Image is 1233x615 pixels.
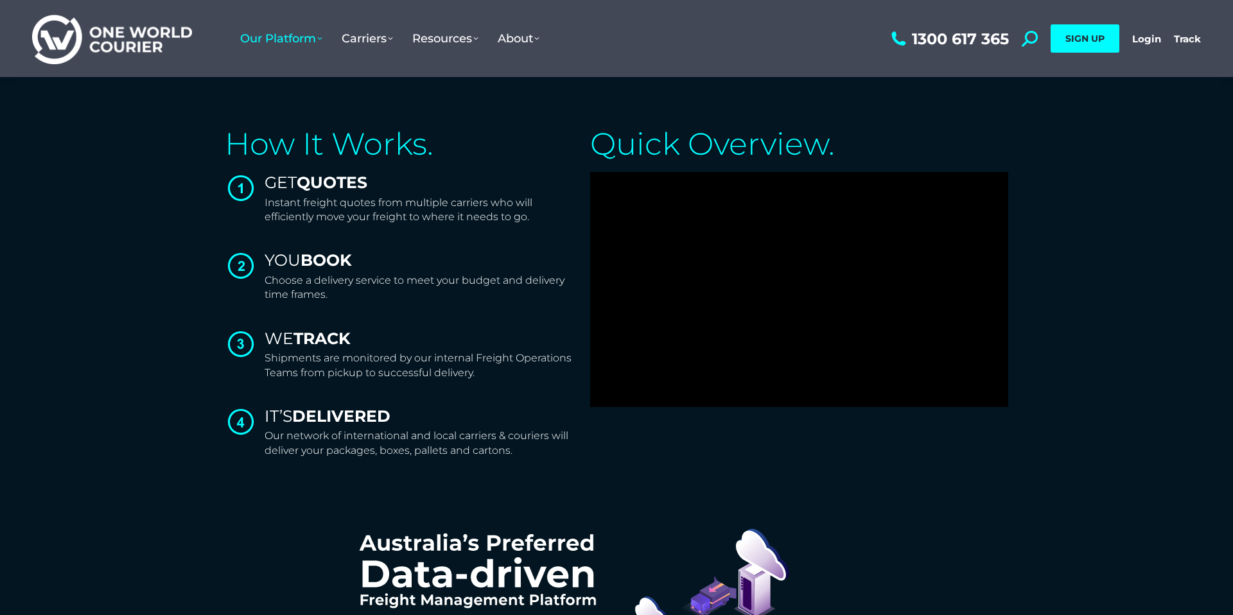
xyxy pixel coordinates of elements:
[498,31,539,46] span: About
[265,250,352,270] span: YOU
[1132,33,1161,45] a: Login
[342,31,393,46] span: Carriers
[265,329,351,348] span: WE
[231,19,332,58] a: Our Platform
[225,128,577,159] h2: How It Works.
[265,351,577,380] p: Shipments are monitored by our internal Freight Operations Teams from pickup to successful delivery.
[590,172,1008,407] iframe: YouTube video player
[265,173,367,192] span: GET
[292,406,390,426] strong: DELIVERED
[332,19,403,58] a: Carriers
[265,273,577,302] p: Choose a delivery service to meet your budget and delivery time frames.
[297,173,367,192] strong: QUOTES
[1065,33,1105,44] span: SIGN UP
[403,19,488,58] a: Resources
[265,406,390,426] span: IT’S
[32,13,192,65] img: One World Courier
[888,31,1009,47] a: 1300 617 365
[301,250,352,270] strong: BOOK
[1174,33,1201,45] a: Track
[265,429,577,458] p: Our network of international and local carriers & couriers will deliver your packages, boxes, pal...
[1051,24,1119,53] a: SIGN UP
[412,31,478,46] span: Resources
[293,329,351,348] strong: TRACK
[488,19,549,58] a: About
[590,128,1008,159] h2: Quick Overview.
[240,31,322,46] span: Our Platform
[265,196,577,225] p: Instant freight quotes from multiple carriers who will efficiently move your freight to where it ...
